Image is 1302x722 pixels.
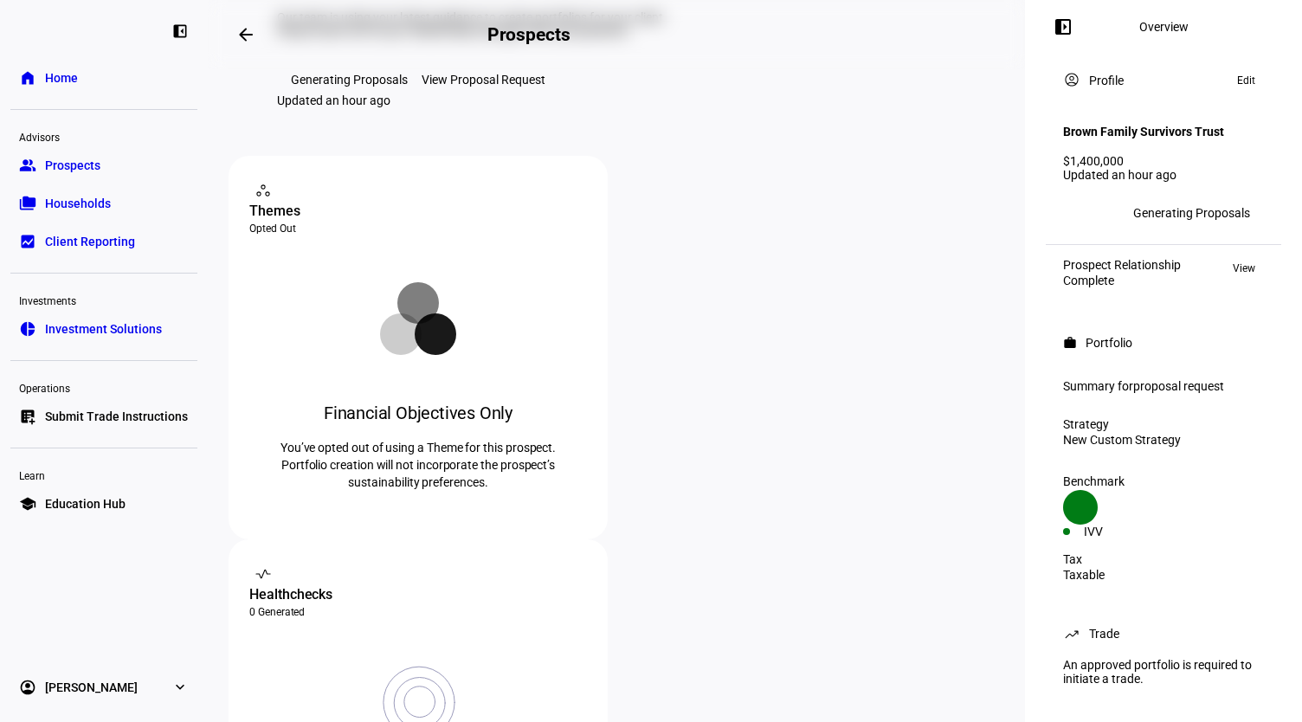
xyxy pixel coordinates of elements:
[1063,125,1224,139] h4: Brown Family Survivors Trust
[235,24,256,45] mat-icon: arrow_backwards
[19,69,36,87] eth-mat-symbol: home
[1063,417,1264,431] div: Strategy
[10,375,197,399] div: Operations
[1053,16,1073,37] mat-icon: left_panel_open
[255,565,272,583] mat-icon: vital_signs
[10,61,197,95] a: homeHome
[1063,258,1181,272] div: Prospect Relationship
[249,201,587,222] div: Themes
[1097,207,1109,219] span: +2
[277,93,390,107] div: Updated an hour ago
[10,462,197,487] div: Learn
[255,182,272,199] mat-icon: workspaces
[1063,625,1080,642] mat-icon: trending_up
[45,233,135,250] span: Client Reporting
[1089,74,1124,87] div: Profile
[1063,71,1080,88] mat-icon: account_circle
[1237,70,1255,91] span: Edit
[45,408,188,425] span: Submit Trade Instructions
[10,186,197,221] a: folder_copyHouseholds
[1228,70,1264,91] button: Edit
[10,148,197,183] a: groupProspects
[1063,336,1077,350] mat-icon: work
[10,312,197,346] a: pie_chartInvestment Solutions
[249,605,587,619] div: 0 Generated
[10,124,197,148] div: Advisors
[1063,568,1264,582] div: Taxable
[249,222,587,235] div: Opted Out
[1063,154,1264,168] div: $1,400,000
[10,287,197,312] div: Investments
[45,320,162,338] span: Investment Solutions
[19,195,36,212] eth-mat-symbol: folder_copy
[1089,627,1119,641] div: Trade
[19,679,36,696] eth-mat-symbol: account_circle
[422,73,545,87] div: View Proposal Request
[45,69,78,87] span: Home
[1133,379,1224,393] span: proposal request
[19,320,36,338] eth-mat-symbol: pie_chart
[277,439,559,491] p: You’ve opted out of using a Theme for this prospect. Portfolio creation will not incorporate the ...
[171,679,189,696] eth-mat-symbol: expand_more
[1063,274,1181,287] div: Complete
[1063,332,1264,353] eth-panel-overview-card-header: Portfolio
[171,23,189,40] eth-mat-symbol: left_panel_close
[45,195,111,212] span: Households
[10,224,197,259] a: bid_landscapeClient Reporting
[1063,474,1264,488] div: Benchmark
[1063,70,1264,91] eth-panel-overview-card-header: Profile
[19,157,36,174] eth-mat-symbol: group
[1053,651,1274,693] div: An approved portfolio is required to initiate a trade.
[1063,433,1264,447] div: New Custom Strategy
[1063,552,1264,566] div: Tax
[487,24,570,45] h2: Prospects
[1063,623,1264,644] eth-panel-overview-card-header: Trade
[19,233,36,250] eth-mat-symbol: bid_landscape
[19,408,36,425] eth-mat-symbol: list_alt_add
[1224,258,1264,279] button: View
[19,495,36,512] eth-mat-symbol: school
[277,401,559,425] div: Financial Objectives Only
[1063,168,1264,182] div: Updated an hour ago
[1084,525,1163,538] div: IVV
[1133,206,1250,220] div: Generating Proposals
[249,584,587,605] div: Healthchecks
[1139,20,1189,34] div: Overview
[1233,258,1255,279] span: View
[45,495,126,512] span: Education Hub
[291,73,408,87] div: Generating Proposals
[1086,336,1132,350] div: Portfolio
[1063,379,1264,393] div: Summary for
[45,679,138,696] span: [PERSON_NAME]
[45,157,100,174] span: Prospects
